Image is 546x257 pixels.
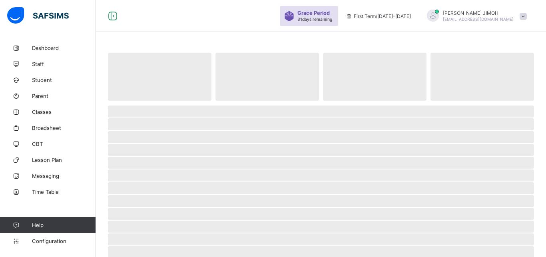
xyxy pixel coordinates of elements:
span: Configuration [32,238,96,244]
span: session/term information [346,13,411,19]
span: [PERSON_NAME] JIMOH [443,10,514,16]
span: Grace Period [297,10,330,16]
span: Messaging [32,173,96,179]
div: ABDULAKEEMJIMOH [419,10,531,23]
span: ‌ [108,144,534,156]
span: ‌ [108,118,534,130]
span: ‌ [108,233,534,245]
span: Staff [32,61,96,67]
span: Classes [32,109,96,115]
span: Student [32,77,96,83]
span: Parent [32,93,96,99]
span: Help [32,222,96,228]
span: ‌ [430,53,534,101]
span: ‌ [215,53,319,101]
span: Lesson Plan [32,157,96,163]
img: sticker-purple.71386a28dfed39d6af7621340158ba97.svg [284,11,294,21]
span: ‌ [108,195,534,207]
span: Broadsheet [32,125,96,131]
span: ‌ [108,208,534,220]
span: ‌ [108,106,534,118]
span: ‌ [108,169,534,181]
span: [EMAIL_ADDRESS][DOMAIN_NAME] [443,17,514,22]
span: ‌ [108,182,534,194]
span: Time Table [32,189,96,195]
span: Dashboard [32,45,96,51]
span: 31 days remaining [297,17,332,22]
span: ‌ [108,53,211,101]
span: ‌ [108,221,534,233]
span: ‌ [323,53,426,101]
span: ‌ [108,157,534,169]
span: CBT [32,141,96,147]
span: ‌ [108,131,534,143]
img: safsims [7,7,69,24]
